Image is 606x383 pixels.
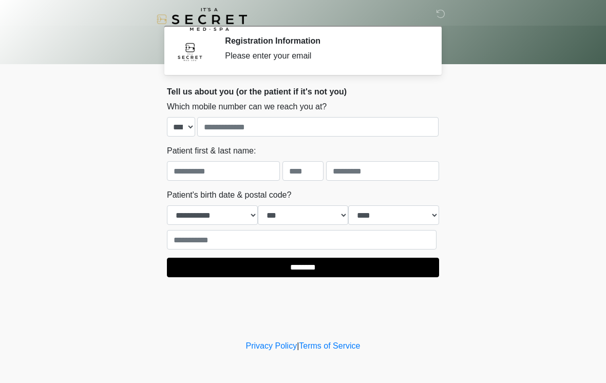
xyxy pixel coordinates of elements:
h2: Tell us about you (or the patient if it's not you) [167,87,439,97]
a: | [297,341,299,350]
div: Please enter your email [225,50,424,62]
img: It's A Secret Med Spa Logo [157,8,247,31]
label: Which mobile number can we reach you at? [167,101,327,113]
a: Privacy Policy [246,341,297,350]
img: Agent Avatar [175,36,205,67]
a: Terms of Service [299,341,360,350]
label: Patient's birth date & postal code? [167,189,291,201]
label: Patient first & last name: [167,145,256,157]
h2: Registration Information [225,36,424,46]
